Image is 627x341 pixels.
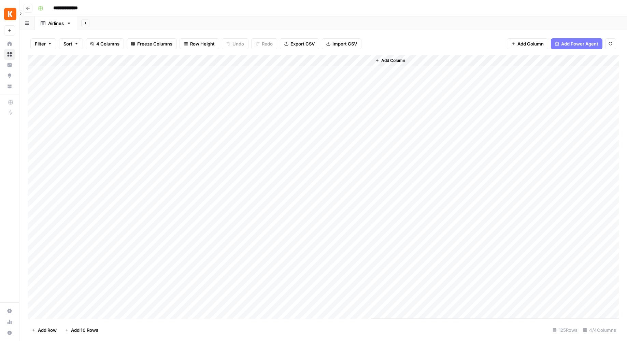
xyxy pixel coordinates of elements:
button: Add Column [372,56,408,65]
a: Usage [4,316,15,327]
span: Freeze Columns [137,40,172,47]
button: Add Column [507,38,548,49]
a: Airlines [35,16,77,30]
span: Add Row [38,327,57,333]
button: Row Height [180,38,219,49]
span: Add Column [381,57,405,64]
a: Browse [4,49,15,60]
span: Row Height [190,40,215,47]
a: Opportunities [4,70,15,81]
span: Sort [63,40,72,47]
span: Redo [262,40,273,47]
img: Kayak Logo [4,8,16,20]
button: Help + Support [4,327,15,338]
button: Workspace: Kayak [4,5,15,23]
a: Your Data [4,81,15,92]
a: Insights [4,60,15,70]
button: Add Row [28,325,61,336]
span: 4 Columns [96,40,119,47]
button: Freeze Columns [127,38,177,49]
a: Settings [4,305,15,316]
button: Import CSV [322,38,361,49]
button: Export CSV [280,38,319,49]
button: Undo [222,38,248,49]
button: Redo [251,38,277,49]
span: Add Power Agent [561,40,598,47]
span: Export CSV [290,40,315,47]
span: Filter [35,40,46,47]
button: Filter [30,38,56,49]
span: Import CSV [332,40,357,47]
div: 4/4 Columns [580,325,619,336]
a: Home [4,38,15,49]
span: Add 10 Rows [71,327,98,333]
button: Sort [59,38,83,49]
button: Add Power Agent [551,38,602,49]
span: Undo [232,40,244,47]
button: 4 Columns [86,38,124,49]
div: 125 Rows [550,325,580,336]
span: Add Column [517,40,544,47]
div: Airlines [48,20,64,27]
button: Add 10 Rows [61,325,102,336]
